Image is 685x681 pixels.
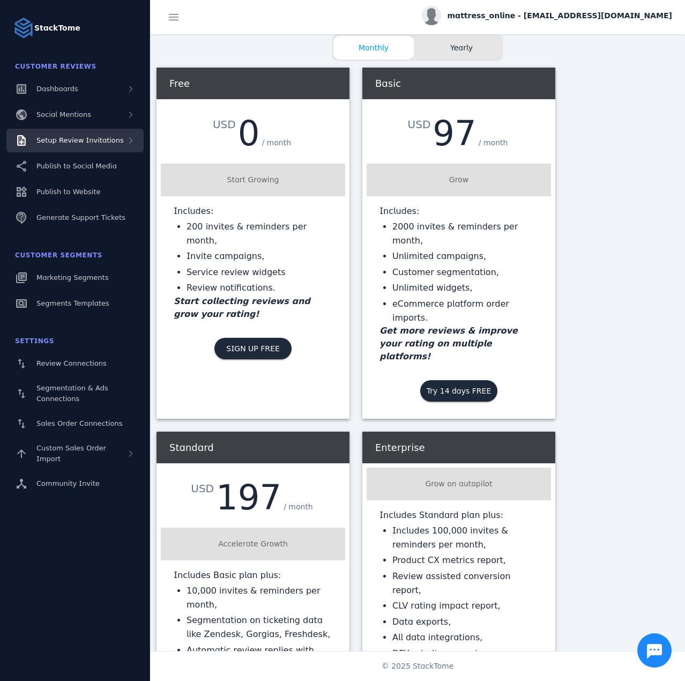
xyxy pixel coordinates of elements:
span: mattress_online - [EMAIL_ADDRESS][DOMAIN_NAME] [448,10,672,21]
span: Custom Sales Order Import [36,444,106,463]
a: Marketing Segments [6,266,144,290]
span: © 2025 StackTome [382,661,454,672]
a: Segmentation & Ads Connections [6,377,144,410]
li: Review notifications. [187,281,332,295]
span: Free [169,78,190,89]
img: Logo image [13,17,34,39]
span: Basic [375,78,401,89]
li: DFY priority support. [392,647,538,661]
span: Segments Templates [36,299,109,307]
a: Generate Support Tickets [6,206,144,230]
span: Marketing Segments [36,273,108,282]
li: CLV rating impact report, [392,599,538,613]
span: Enterprise [375,442,425,453]
li: Includes 100,000 invites & reminders per month, [392,524,538,551]
li: 10,000 invites & reminders per month, [187,584,332,611]
span: Customer Segments [15,251,102,259]
span: Setup Review Invitations [36,136,124,144]
span: Try 14 days FREE [427,387,492,395]
button: mattress_online - [EMAIL_ADDRESS][DOMAIN_NAME] [422,6,672,25]
li: Automatic review replies with ChatGPT AI, [187,643,332,671]
span: Sales Order Connections [36,419,122,427]
div: Start Growing [165,174,341,186]
div: 197 [216,480,281,515]
div: Grow on autopilot [371,478,547,490]
div: / month [476,135,510,151]
span: Segmentation & Ads Connections [36,384,108,403]
li: Data exports, [392,615,538,629]
span: Standard [169,442,214,453]
div: USD [408,116,433,132]
div: USD [213,116,238,132]
span: Community Invite [36,479,100,487]
a: Publish to Social Media [6,154,144,178]
button: SIGN UP FREE [214,338,292,359]
strong: StackTome [34,23,80,34]
p: Includes: [174,205,332,218]
div: Grow [371,174,547,186]
em: Get more reviews & improve your rating on multiple platforms! [379,325,518,361]
div: 97 [433,116,476,151]
li: Unlimited widgets, [392,281,538,295]
span: Generate Support Tickets [36,213,125,221]
a: Review Connections [6,352,144,375]
li: Segmentation on ticketing data like Zendesk, Gorgias, Freshdesk, [187,613,332,641]
span: Publish to Website [36,188,100,196]
span: Publish to Social Media [36,162,117,170]
span: Monthly [333,42,414,54]
span: Dashboards [36,85,78,93]
li: All data integrations, [392,631,538,645]
li: 200 invites & reminders per month, [187,220,332,247]
div: / month [281,499,315,515]
p: Includes Basic plan plus: [174,569,332,582]
span: SIGN UP FREE [226,345,279,352]
span: Settings [15,337,54,345]
span: Social Mentions [36,110,91,119]
p: Includes: [379,205,538,218]
div: USD [191,480,216,497]
li: Review assisted conversion report, [392,569,538,597]
span: Review Connections [36,359,107,367]
span: Yearly [421,42,502,54]
button: Try 14 days FREE [420,380,497,402]
a: Community Invite [6,472,144,495]
li: Product CX metrics report, [392,553,538,567]
li: Customer segmentation, [392,265,538,279]
div: / month [259,135,293,151]
span: Customer Reviews [15,63,96,70]
li: 2000 invites & reminders per month, [392,220,538,247]
li: Unlimited campaigns, [392,249,538,263]
div: 0 [238,116,260,151]
a: Publish to Website [6,180,144,204]
a: Sales Order Connections [6,412,144,435]
div: Accelerate Growth [165,538,341,550]
li: Service review widgets [187,265,332,279]
a: Segments Templates [6,292,144,315]
li: eCommerce platform order imports. [392,297,538,324]
li: Invite campaigns, [187,249,332,263]
img: profile.jpg [422,6,441,25]
p: Includes Standard plan plus: [379,509,538,522]
em: Start collecting reviews and grow your rating! [174,296,310,319]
